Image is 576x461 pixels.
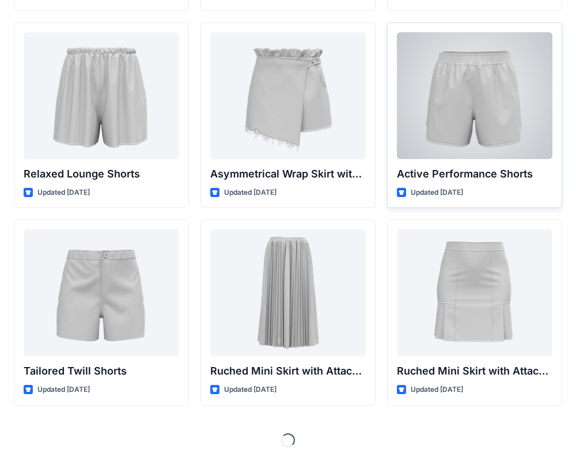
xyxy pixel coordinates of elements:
p: Updated [DATE] [37,384,90,396]
p: Ruched Mini Skirt with Attached Draped Panel [210,363,366,379]
a: Ruched Mini Skirt with Attached Draped Panel [210,229,366,356]
p: Updated [DATE] [224,187,276,199]
a: Tailored Twill Shorts [24,229,179,356]
p: Relaxed Lounge Shorts [24,166,179,182]
p: Updated [DATE] [411,187,463,199]
a: Asymmetrical Wrap Skirt with Ruffle Waist [210,32,366,159]
p: Asymmetrical Wrap Skirt with Ruffle Waist [210,166,366,182]
a: Ruched Mini Skirt with Attached Draped Panel [397,229,552,356]
p: Active Performance Shorts [397,166,552,182]
p: Updated [DATE] [411,384,463,396]
p: Ruched Mini Skirt with Attached Draped Panel [397,363,552,379]
p: Updated [DATE] [224,384,276,396]
a: Relaxed Lounge Shorts [24,32,179,159]
p: Tailored Twill Shorts [24,363,179,379]
a: Active Performance Shorts [397,32,552,159]
p: Updated [DATE] [37,187,90,199]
